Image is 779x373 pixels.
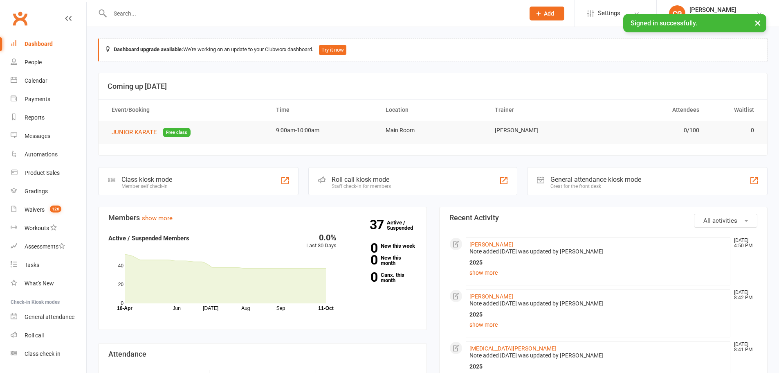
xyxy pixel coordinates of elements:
[349,255,417,266] a: 0New this month
[11,72,86,90] a: Calendar
[108,8,519,19] input: Search...
[25,188,48,194] div: Gradings
[378,121,488,140] td: Main Room
[597,121,707,140] td: 0/100
[163,128,191,137] span: Free class
[11,326,86,345] a: Roll call
[694,214,757,228] button: All activities
[11,256,86,274] a: Tasks
[108,235,189,242] strong: Active / Suspended Members
[730,290,757,301] time: [DATE] 8:42 PM
[25,332,44,339] div: Roll call
[11,201,86,219] a: Waivers 126
[269,121,378,140] td: 9:00am-10:00am
[487,99,597,120] th: Trainer
[25,262,39,268] div: Tasks
[11,109,86,127] a: Reports
[550,183,641,189] div: Great for the front desk
[142,215,173,222] a: show more
[469,248,727,255] div: Note added [DATE] was updated by [PERSON_NAME]
[25,41,53,47] div: Dashboard
[11,127,86,145] a: Messages
[378,99,488,120] th: Location
[707,121,761,140] td: 0
[25,350,61,357] div: Class check-in
[349,272,417,283] a: 0Canx. this month
[349,254,377,266] strong: 0
[306,233,337,242] div: 0.0%
[449,214,758,222] h3: Recent Activity
[121,183,172,189] div: Member self check-in
[121,176,172,183] div: Class kiosk mode
[25,114,45,121] div: Reports
[11,274,86,293] a: What's New
[703,217,737,224] span: All activities
[11,182,86,201] a: Gradings
[469,319,727,330] a: show more
[11,90,86,109] a: Payments
[332,176,391,183] div: Roll call kiosk mode
[25,170,60,176] div: Product Sales
[50,206,61,212] span: 126
[11,237,86,256] a: Assessments
[550,176,641,183] div: General attendance kiosk mode
[530,7,564,20] button: Add
[11,345,86,363] a: Class kiosk mode
[689,14,736,21] div: Boars Martial Arts
[98,38,768,61] div: We're working on an update to your Clubworx dashboard.
[597,99,707,120] th: Attendees
[25,59,42,66] div: People
[387,214,423,237] a: 37Active / Suspended
[25,151,58,158] div: Automations
[349,242,377,254] strong: 0
[112,127,191,138] button: JUNIOR KARATEFree class
[25,77,47,84] div: Calendar
[25,280,54,287] div: What's New
[11,145,86,164] a: Automations
[11,219,86,237] a: Workouts
[469,267,727,278] a: show more
[730,342,757,353] time: [DATE] 8:41 PM
[544,10,554,17] span: Add
[669,5,685,22] div: CG
[269,99,378,120] th: Time
[112,129,157,136] span: JUNIOR KARATE
[108,82,758,90] h3: Coming up [DATE]
[487,121,597,140] td: [PERSON_NAME]
[25,314,74,320] div: General attendance
[108,214,417,222] h3: Members
[370,219,387,231] strong: 37
[11,308,86,326] a: General attendance kiosk mode
[25,243,65,250] div: Assessments
[707,99,761,120] th: Waitlist
[469,352,727,359] div: Note added [DATE] was updated by [PERSON_NAME]
[11,164,86,182] a: Product Sales
[730,238,757,249] time: [DATE] 4:50 PM
[25,96,50,102] div: Payments
[108,350,417,358] h3: Attendance
[11,35,86,53] a: Dashboard
[104,99,269,120] th: Event/Booking
[750,14,765,32] button: ×
[25,225,49,231] div: Workouts
[469,300,727,307] div: Note added [DATE] was updated by [PERSON_NAME]
[349,271,377,283] strong: 0
[319,45,346,55] button: Try it now
[349,243,417,249] a: 0New this week
[689,6,736,14] div: [PERSON_NAME]
[332,183,391,189] div: Staff check-in for members
[631,19,697,27] span: Signed in successfully.
[11,53,86,72] a: People
[306,233,337,250] div: Last 30 Days
[469,345,557,352] a: [MEDICAL_DATA][PERSON_NAME]
[469,259,727,266] div: 2025
[10,8,30,29] a: Clubworx
[25,133,50,139] div: Messages
[114,46,183,52] strong: Dashboard upgrade available:
[598,4,620,23] span: Settings
[469,293,513,300] a: [PERSON_NAME]
[469,241,513,248] a: [PERSON_NAME]
[469,311,727,318] div: 2025
[25,206,45,213] div: Waivers
[469,363,727,370] div: 2025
